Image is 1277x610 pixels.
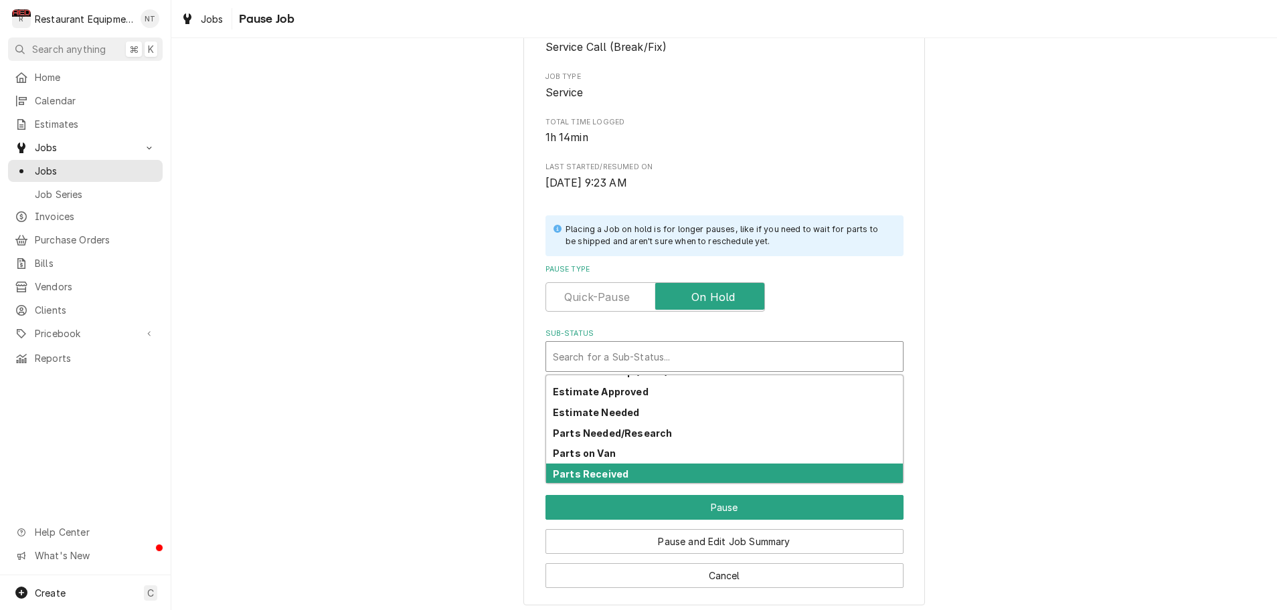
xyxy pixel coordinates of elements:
a: Reports [8,347,163,369]
span: Estimates [35,117,156,131]
span: Job Series [35,187,156,201]
span: K [148,42,154,56]
span: Total Time Logged [545,117,904,128]
div: Button Group [545,495,904,588]
a: Invoices [8,205,163,227]
div: Button Group Row [545,520,904,554]
span: Vendors [35,280,156,294]
a: Home [8,66,163,88]
a: Jobs [175,8,229,30]
div: Restaurant Equipment Diagnostics [35,12,133,26]
a: Go to Jobs [8,136,163,159]
span: What's New [35,548,155,563]
span: Calendar [35,94,156,108]
span: Service Type [545,39,904,56]
span: Total Time Logged [545,130,904,146]
div: Last Started/Resumed On [545,162,904,191]
button: Pause and Edit Job Summary [545,529,904,554]
button: Search anything⌘K [8,37,163,61]
div: Total Time Logged [545,117,904,146]
span: Pricebook [35,326,136,340]
div: Service Type [545,27,904,56]
div: Restaurant Equipment Diagnostics's Avatar [12,9,31,28]
div: R [12,9,31,28]
span: Job Type [545,85,904,101]
div: Nick Tussey's Avatar [141,9,159,28]
span: Home [35,70,156,84]
span: Jobs [35,164,156,178]
span: Purchase Orders [35,233,156,247]
a: Go to What's New [8,544,163,567]
span: Invoices [35,209,156,223]
div: Placing a Job on hold is for longer pauses, like if you need to wait for parts to be shipped and ... [566,223,890,248]
a: Purchase Orders [8,229,163,251]
span: ⌘ [129,42,139,56]
a: Jobs [8,160,163,182]
span: Pause Job [235,10,294,28]
div: Job Type [545,72,904,100]
span: Service Call (Break/Fix) [545,41,667,54]
strong: Parts Received [553,468,628,480]
div: Button Group Row [545,495,904,520]
span: Reports [35,351,156,365]
span: Service [545,86,584,99]
label: Sub-Status [545,328,904,339]
span: Job Type [545,72,904,82]
a: Estimates [8,113,163,135]
span: Help Center [35,525,155,539]
span: Last Started/Resumed On [545,162,904,173]
strong: Client Follow-up (Soon) [553,366,668,377]
strong: Estimate Approved [553,386,649,397]
div: Sub-Status [545,328,904,372]
span: Clients [35,303,156,317]
div: Button Group Row [545,554,904,588]
span: Last Started/Resumed On [545,175,904,191]
span: Create [35,587,66,599]
a: Calendar [8,90,163,112]
strong: Estimate Needed [553,407,639,418]
span: C [147,586,154,600]
div: Pause Type [545,264,904,312]
a: Clients [8,299,163,321]
a: Vendors [8,276,163,298]
a: Go to Pricebook [8,322,163,344]
button: Pause [545,495,904,520]
a: Job Series [8,183,163,205]
span: Jobs [35,140,136,155]
span: Jobs [201,12,224,26]
label: Pause Type [545,264,904,275]
span: 1h 14min [545,131,588,144]
strong: Parts on Van [553,447,616,459]
strong: Parts Needed/Research [553,427,672,439]
span: Search anything [32,42,106,56]
a: Bills [8,252,163,274]
span: [DATE] 9:23 AM [545,177,627,189]
a: Go to Help Center [8,521,163,543]
div: NT [141,9,159,28]
span: Bills [35,256,156,270]
button: Cancel [545,563,904,588]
